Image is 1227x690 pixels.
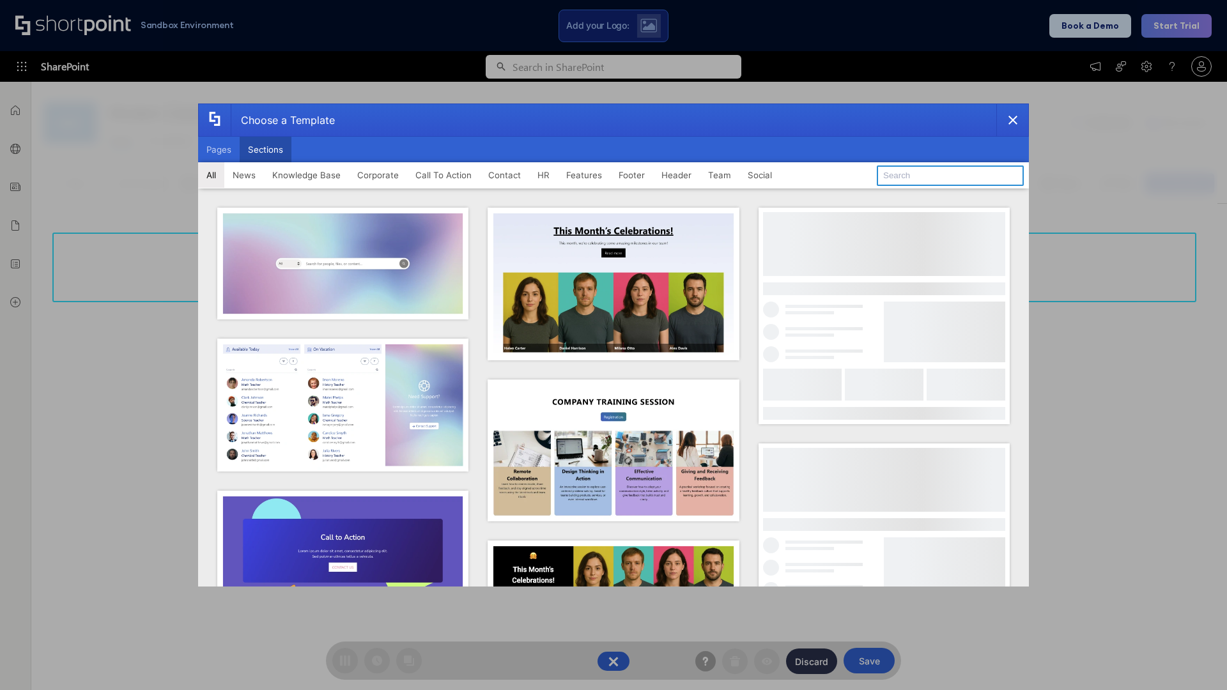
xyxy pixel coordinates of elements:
iframe: Chat Widget [1163,629,1227,690]
button: Social [739,162,780,188]
button: Call To Action [407,162,480,188]
button: Knowledge Base [264,162,349,188]
button: HR [529,162,558,188]
button: News [224,162,264,188]
button: Team [700,162,739,188]
div: Choose a Template [231,104,335,136]
button: Pages [198,137,240,162]
button: All [198,162,224,188]
button: Footer [610,162,653,188]
button: Contact [480,162,529,188]
button: Corporate [349,162,407,188]
div: template selector [198,103,1029,586]
button: Sections [240,137,291,162]
button: Header [653,162,700,188]
input: Search [877,165,1024,186]
button: Features [558,162,610,188]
